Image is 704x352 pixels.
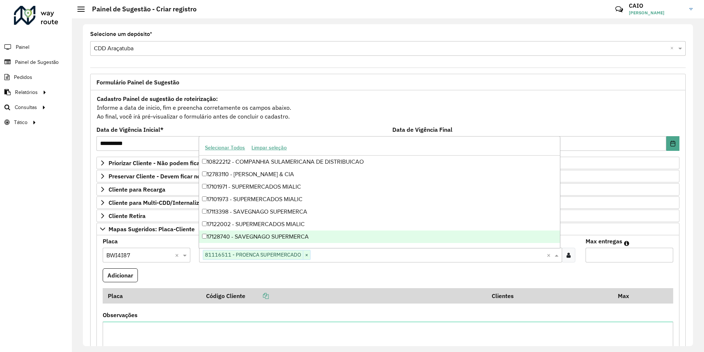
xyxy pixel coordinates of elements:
div: 17128742 - SAVEGNAGO SUPERMERCA [199,243,560,255]
span: Clear all [670,44,676,53]
label: Placa [103,237,118,246]
span: Pedidos [14,73,32,81]
span: Formulário Painel de Sugestão [96,79,179,85]
a: Cliente para Multi-CDD/Internalização [96,196,679,209]
th: Placa [103,288,201,304]
span: 81116511 - PROENCA SUPERMERCADO [203,250,303,259]
span: Painel [16,43,29,51]
div: 12783110 - [PERSON_NAME] & CIA [199,168,560,181]
button: Adicionar [103,268,138,282]
a: Cliente para Recarga [96,183,679,196]
span: × [303,251,310,260]
strong: Cadastro Painel de sugestão de roteirização: [97,95,218,102]
span: Cliente Retira [109,213,146,219]
ng-dropdown-panel: Options list [199,136,560,248]
div: 17128740 - SAVEGNAGO SUPERMERCA [199,231,560,243]
div: Informe a data de inicio, fim e preencha corretamente os campos abaixo. Ao final, você irá pré-vi... [96,94,679,121]
span: Clear all [175,251,181,260]
span: Tático [14,119,27,126]
th: Código Cliente [201,288,487,304]
div: 17122002 - SUPERMERCADOS MIALIC [199,218,560,231]
em: Máximo de clientes que serão colocados na mesma rota com os clientes informados [624,240,629,246]
label: Data de Vigência Inicial [96,125,164,134]
button: Choose Date [666,136,679,151]
span: Clear all [547,251,553,260]
span: Relatórios [15,88,38,96]
span: Cliente para Recarga [109,186,165,192]
span: [PERSON_NAME] [629,10,684,16]
span: Preservar Cliente - Devem ficar no buffer, não roteirizar [109,173,258,179]
div: 17113398 - SAVEGNAGO SUPERMERCA [199,206,560,218]
h3: CAIO [629,2,684,9]
a: Mapas Sugeridos: Placa-Cliente [96,223,679,235]
button: Limpar seleção [248,142,290,153]
span: Priorizar Cliente - Não podem ficar no buffer [109,160,228,166]
div: 17101973 - SUPERMERCADOS MIALIC [199,193,560,206]
span: Cliente para Multi-CDD/Internalização [109,200,212,206]
button: Selecionar Todos [202,142,248,153]
label: Max entregas [586,237,622,246]
span: Mapas Sugeridos: Placa-Cliente [109,226,195,232]
a: Copiar [245,292,269,300]
label: Observações [103,311,137,319]
label: Selecione um depósito [90,30,152,39]
a: Cliente Retira [96,210,679,222]
a: Contato Rápido [611,1,627,17]
div: 10822212 - COMPANHIA SULAMERICANA DE DISTRIBUICAO [199,156,560,168]
th: Clientes [487,288,613,304]
div: 17101971 - SUPERMERCADOS MIALIC [199,181,560,193]
a: Priorizar Cliente - Não podem ficar no buffer [96,157,679,169]
span: Consultas [15,104,37,111]
h2: Painel de Sugestão - Criar registro [85,5,197,13]
span: Painel de Sugestão [15,58,59,66]
a: Preservar Cliente - Devem ficar no buffer, não roteirizar [96,170,679,182]
label: Data de Vigência Final [392,125,452,134]
th: Max [613,288,642,304]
